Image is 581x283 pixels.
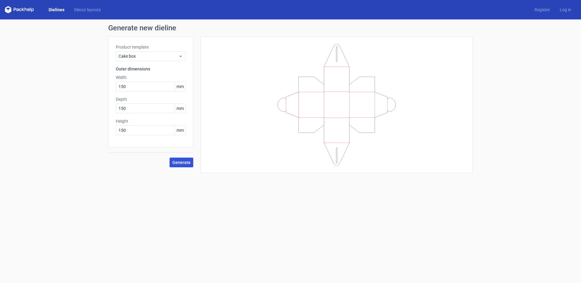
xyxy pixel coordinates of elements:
[170,158,193,167] button: Generate
[116,66,186,72] h3: Outer dimensions
[175,126,185,135] span: mm
[116,74,186,80] label: Width
[175,82,185,91] span: mm
[175,104,185,113] span: mm
[69,7,106,13] a: Diecut layouts
[555,7,576,13] a: Log in
[172,160,191,165] span: Generate
[116,96,186,102] label: Depth
[44,7,69,13] a: Dielines
[116,118,186,124] label: Height
[108,24,473,32] h1: Generate new dieline
[119,53,178,59] span: Cake box
[530,7,555,13] a: Register
[116,44,186,50] label: Product template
